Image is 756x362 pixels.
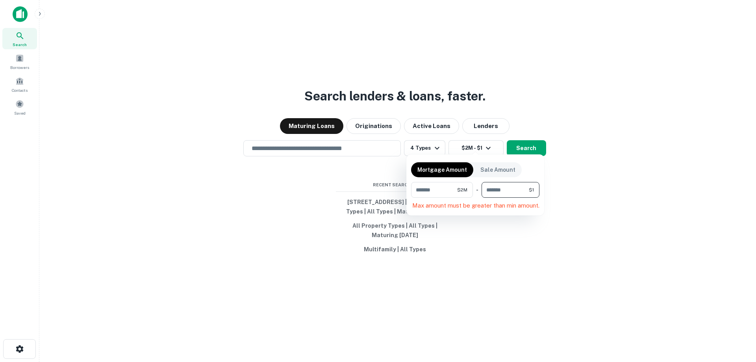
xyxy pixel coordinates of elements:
[412,201,539,210] p: Max amount must be greater than min amount.
[476,182,478,198] div: -
[717,274,756,312] iframe: Chat Widget
[457,186,467,193] span: $2M
[529,186,534,193] span: $1
[480,165,515,174] p: Sale Amount
[417,165,467,174] p: Mortgage Amount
